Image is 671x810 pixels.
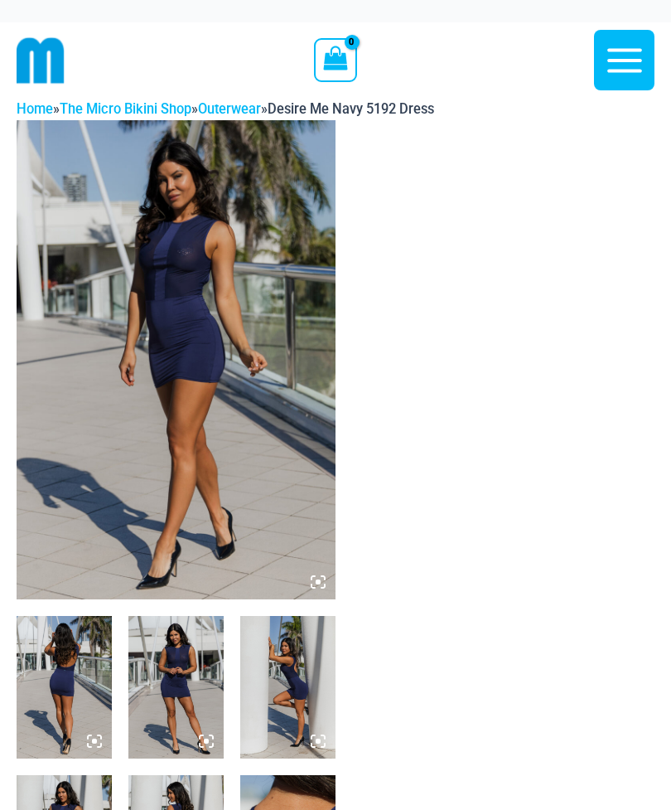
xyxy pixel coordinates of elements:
[17,616,112,759] img: Desire Me Navy 5192 Dress
[60,101,191,117] a: The Micro Bikini Shop
[240,616,335,759] img: Desire Me Navy 5192 Dress
[128,616,224,759] img: Desire Me Navy 5192 Dress
[198,101,261,117] a: Outerwear
[17,101,53,117] a: Home
[17,120,335,599] img: Desire Me Navy 5192 Dress
[17,36,65,85] img: cropped mm emblem
[268,101,434,117] span: Desire Me Navy 5192 Dress
[17,101,434,117] span: » » »
[314,38,356,81] a: View Shopping Cart, empty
